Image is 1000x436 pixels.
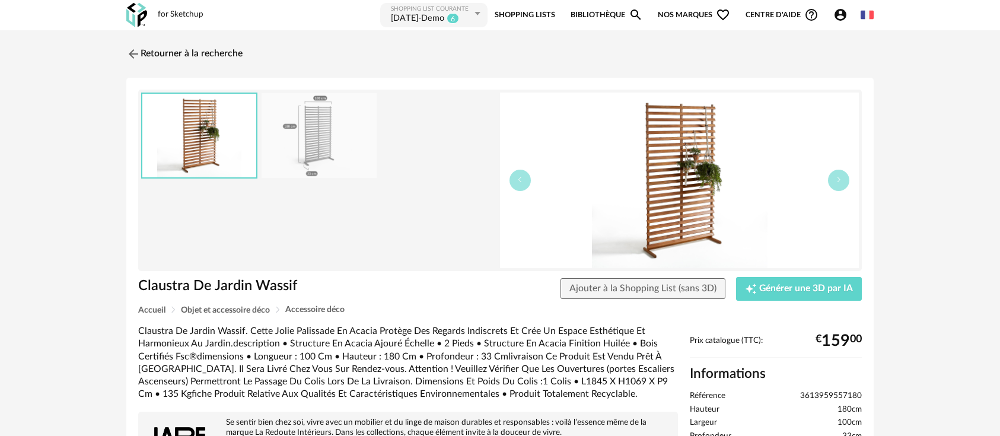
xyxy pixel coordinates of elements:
span: 180cm [837,405,862,415]
span: Générer une 3D par IA [759,284,853,294]
div: Breadcrumb [138,305,862,314]
span: Creation icon [745,283,757,295]
img: OXP [126,3,147,27]
span: Accessoire déco [285,305,345,314]
span: 100cm [837,418,862,428]
span: Objet et accessoire déco [181,306,270,314]
div: Claustra De Jardin Wassif. Cette Jolie Palissade En Acacia Protège Des Regards Indiscrets Et Crée... [138,325,678,401]
button: Ajouter à la Shopping List (sans 3D) [560,278,725,300]
div: Shopping List courante [391,5,472,13]
img: 814485dfab6e56f1c902711c04172ffd.jpg [262,93,377,178]
div: for Sketchup [158,9,203,20]
img: svg+xml;base64,PHN2ZyB3aWR0aD0iMjQiIGhlaWdodD0iMjQiIHZpZXdCb3g9IjAgMCAyNCAyNCIgZmlsbD0ibm9uZSIgeG... [126,47,141,61]
div: Sept11-Demo [391,13,444,25]
div: Prix catalogue (TTC): [690,336,862,358]
a: Retourner à la recherche [126,41,243,67]
h2: Informations [690,365,862,383]
span: Account Circle icon [833,8,848,22]
span: Accueil [138,306,165,314]
span: Magnify icon [629,8,643,22]
sup: 6 [447,13,459,24]
span: Référence [690,391,725,402]
span: 3613959557180 [800,391,862,402]
span: Hauteur [690,405,719,415]
a: Shopping Lists [495,2,555,28]
span: 159 [821,336,850,346]
span: Heart Outline icon [716,8,730,22]
h1: Claustra De Jardin Wassif [138,277,433,295]
span: Ajouter à la Shopping List (sans 3D) [569,284,716,293]
span: Account Circle icon [833,8,853,22]
span: Nos marques [658,2,730,28]
img: 5c9b73f8576f7d90b2232ec138cf4fba.jpg [500,93,859,268]
button: Creation icon Générer une 3D par IA [736,277,862,301]
span: Help Circle Outline icon [804,8,819,22]
span: Largeur [690,418,717,428]
img: 5c9b73f8576f7d90b2232ec138cf4fba.jpg [142,94,256,177]
span: Centre d'aideHelp Circle Outline icon [746,8,819,22]
img: fr [861,8,874,21]
a: BibliothèqueMagnify icon [571,2,643,28]
div: € 00 [816,336,862,346]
